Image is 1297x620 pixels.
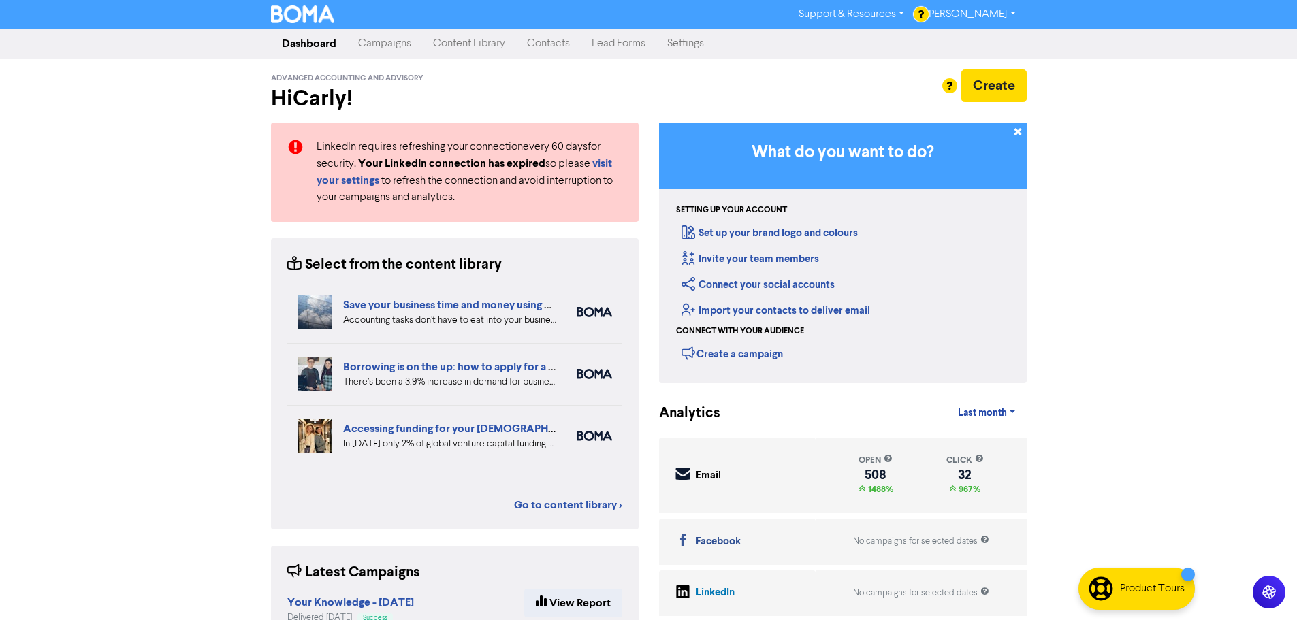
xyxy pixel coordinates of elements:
[577,307,612,317] img: boma_accounting
[271,86,639,112] h2: Hi Carly !
[516,30,581,57] a: Contacts
[1229,555,1297,620] iframe: Chat Widget
[682,343,783,363] div: Create a campaign
[961,69,1027,102] button: Create
[524,589,622,617] a: View Report
[422,30,516,57] a: Content Library
[317,159,612,186] a: visit your settings
[287,562,420,583] div: Latest Campaigns
[287,598,414,608] a: Your Knowledge - [DATE]
[656,30,715,57] a: Settings
[676,204,787,216] div: Setting up your account
[696,585,735,601] div: LinkedIn
[271,30,347,57] a: Dashboard
[659,403,703,424] div: Analytics
[682,304,870,317] a: Import your contacts to deliver email
[343,298,630,312] a: Save your business time and money using cloud accounting
[343,313,556,327] div: Accounting tasks don’t have to eat into your business time. With the right cloud accounting softw...
[682,278,835,291] a: Connect your social accounts
[358,157,545,170] strong: Your LinkedIn connection has expired
[287,255,502,276] div: Select from the content library
[577,369,612,379] img: boma
[306,139,633,206] div: LinkedIn requires refreshing your connection every 60 days for security. so please to refresh the...
[679,143,1006,163] h3: What do you want to do?
[676,325,804,338] div: Connect with your audience
[853,535,989,548] div: No campaigns for selected dates
[343,375,556,389] div: There’s been a 3.9% increase in demand for business loans from Aussie businesses. Find out the be...
[915,3,1026,25] a: [PERSON_NAME]
[853,587,989,600] div: No campaigns for selected dates
[859,454,893,467] div: open
[696,534,741,550] div: Facebook
[958,407,1007,419] span: Last month
[865,484,893,495] span: 1488%
[581,30,656,57] a: Lead Forms
[682,227,858,240] a: Set up your brand logo and colours
[343,360,613,374] a: Borrowing is on the up: how to apply for a business loan
[514,497,622,513] a: Go to content library >
[788,3,915,25] a: Support & Resources
[347,30,422,57] a: Campaigns
[659,123,1027,383] div: Getting Started in BOMA
[696,468,721,484] div: Email
[859,470,893,480] div: 508
[343,422,675,436] a: Accessing funding for your [DEMOGRAPHIC_DATA]-led businesses
[946,470,984,480] div: 32
[271,5,335,23] img: BOMA Logo
[956,484,980,495] span: 967%
[577,431,612,441] img: boma
[271,74,423,83] span: Advanced Accounting and Advisory
[343,437,556,451] div: In 2024 only 2% of global venture capital funding went to female-only founding teams. We highligh...
[287,595,414,609] strong: Your Knowledge - [DATE]
[947,399,1026,427] a: Last month
[682,252,819,265] a: Invite your team members
[946,454,984,467] div: click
